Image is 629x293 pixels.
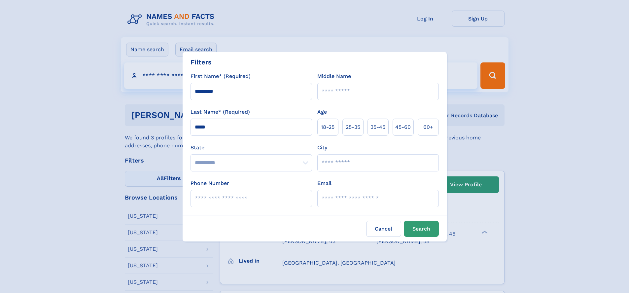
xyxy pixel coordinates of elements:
[191,57,212,67] div: Filters
[191,72,251,80] label: First Name* (Required)
[404,221,439,237] button: Search
[191,144,312,152] label: State
[346,123,360,131] span: 25‑35
[423,123,433,131] span: 60+
[370,123,385,131] span: 35‑45
[317,179,332,187] label: Email
[366,221,401,237] label: Cancel
[321,123,334,131] span: 18‑25
[395,123,411,131] span: 45‑60
[191,179,229,187] label: Phone Number
[317,144,327,152] label: City
[317,72,351,80] label: Middle Name
[317,108,327,116] label: Age
[191,108,250,116] label: Last Name* (Required)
